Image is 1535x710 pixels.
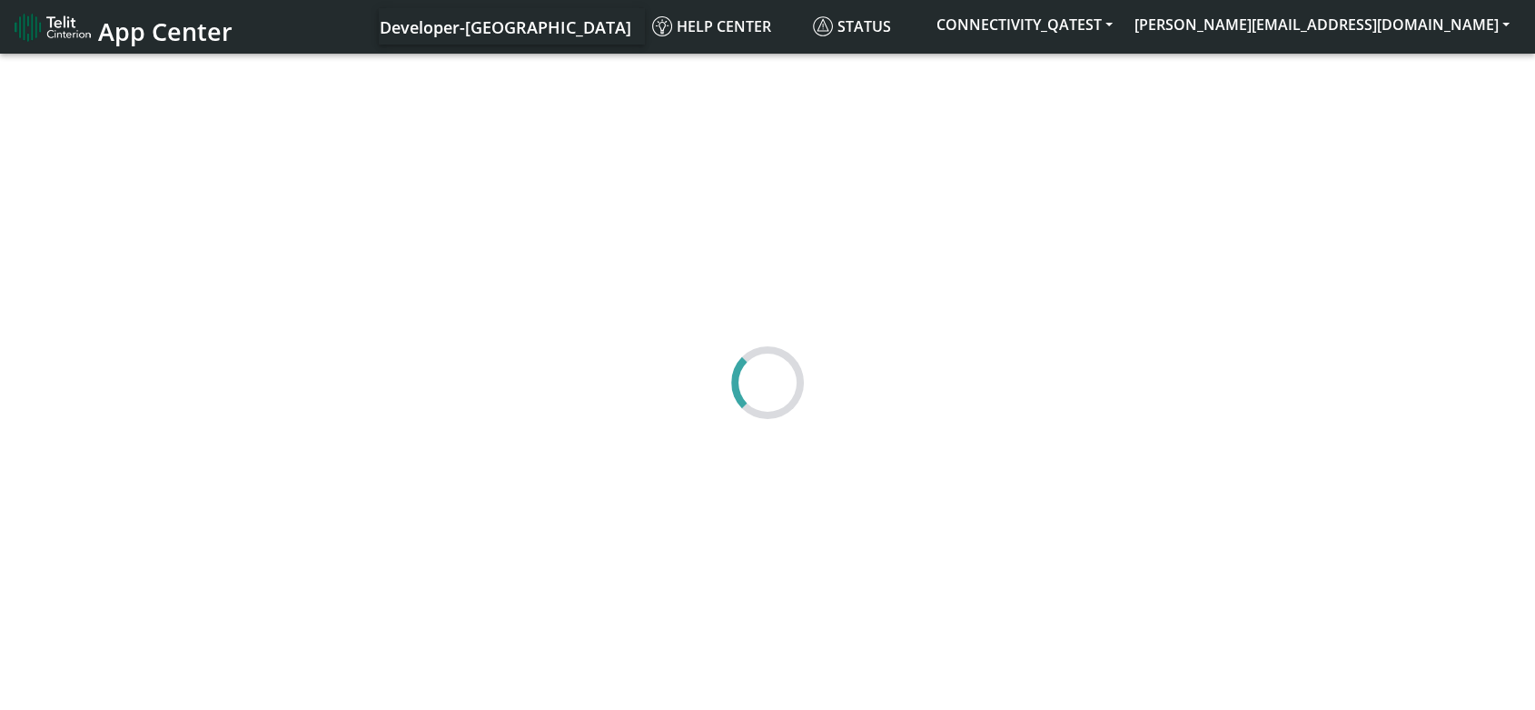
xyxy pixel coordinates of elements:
img: knowledge.svg [652,16,672,36]
span: Developer-[GEOGRAPHIC_DATA] [380,16,631,38]
span: Help center [652,16,771,36]
button: [PERSON_NAME][EMAIL_ADDRESS][DOMAIN_NAME] [1124,8,1520,41]
button: CONNECTIVITY_QATEST [926,8,1124,41]
a: Your current platform instance [379,8,630,45]
img: status.svg [813,16,833,36]
img: logo-telit-cinterion-gw-new.png [15,13,91,42]
span: Status [813,16,891,36]
a: Help center [645,8,806,45]
a: App Center [15,7,230,46]
a: Status [806,8,926,45]
span: App Center [98,15,233,48]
